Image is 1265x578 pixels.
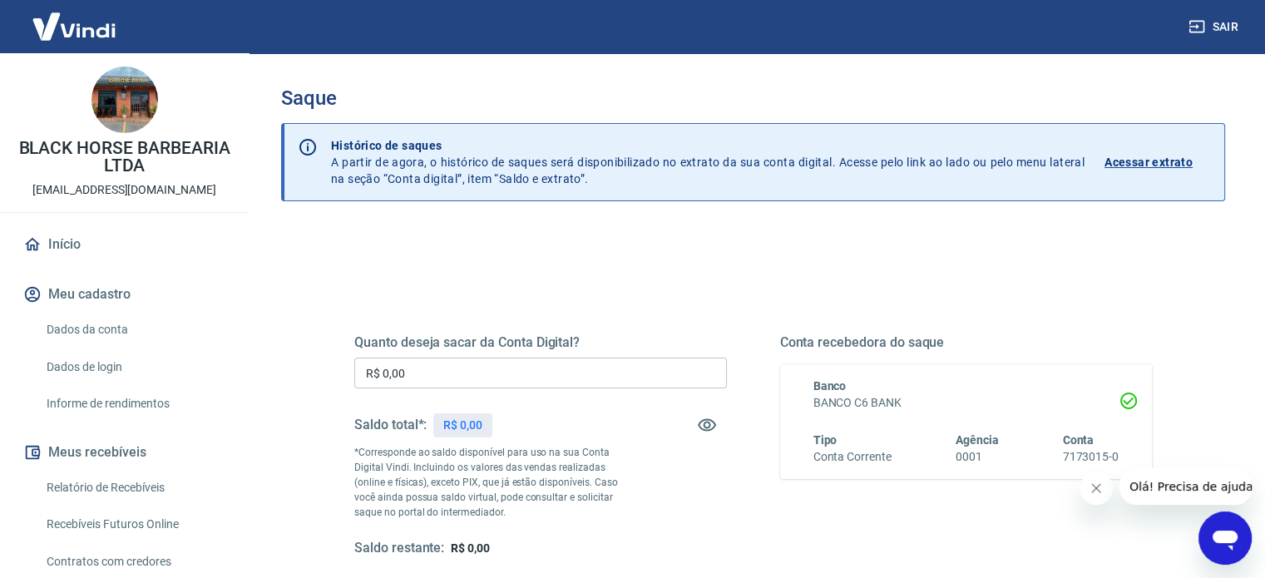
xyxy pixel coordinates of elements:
[40,507,229,541] a: Recebíveis Futuros Online
[331,137,1085,187] p: A partir de agora, o histórico de saques será disponibilizado no extrato da sua conta digital. Ac...
[1104,137,1211,187] a: Acessar extrato
[20,434,229,471] button: Meus recebíveis
[1062,448,1119,466] h6: 7173015-0
[40,471,229,505] a: Relatório de Recebíveis
[40,350,229,384] a: Dados de login
[281,86,1225,110] h3: Saque
[1080,472,1113,505] iframe: Fechar mensagem
[956,448,999,466] h6: 0001
[20,1,128,52] img: Vindi
[91,67,158,133] img: 766f379b-e7fa-49f7-b092-10fba0f56132.jpeg
[10,12,140,25] span: Olá! Precisa de ajuda?
[451,541,490,555] span: R$ 0,00
[780,334,1153,351] h5: Conta recebedora do saque
[813,448,892,466] h6: Conta Corrente
[1062,433,1094,447] span: Conta
[354,334,727,351] h5: Quanto deseja sacar da Conta Digital?
[813,394,1119,412] h6: BANCO C6 BANK
[1104,154,1193,170] p: Acessar extrato
[813,433,838,447] span: Tipo
[1119,468,1252,505] iframe: Mensagem da empresa
[354,445,634,520] p: *Corresponde ao saldo disponível para uso na sua Conta Digital Vindi. Incluindo os valores das ve...
[443,417,482,434] p: R$ 0,00
[1198,511,1252,565] iframe: Botão para abrir a janela de mensagens
[20,276,229,313] button: Meu cadastro
[1185,12,1245,42] button: Sair
[20,226,229,263] a: Início
[331,137,1085,154] p: Histórico de saques
[354,540,444,557] h5: Saldo restante:
[13,140,235,175] p: BLACK HORSE BARBEARIA LTDA
[813,379,847,393] span: Banco
[40,313,229,347] a: Dados da conta
[354,417,427,433] h5: Saldo total*:
[956,433,999,447] span: Agência
[32,181,216,199] p: [EMAIL_ADDRESS][DOMAIN_NAME]
[40,387,229,421] a: Informe de rendimentos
